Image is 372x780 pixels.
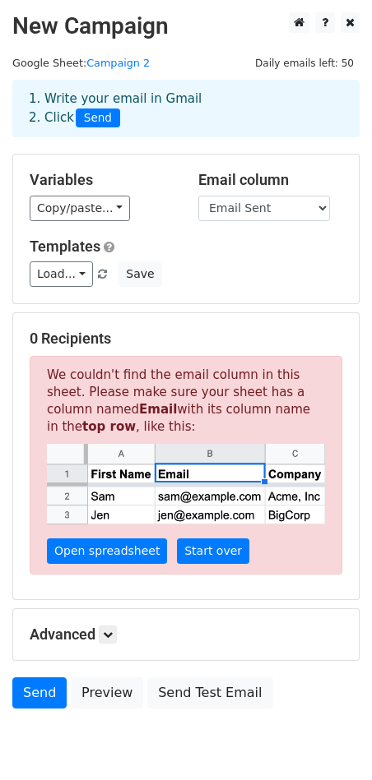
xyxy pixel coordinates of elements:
a: Templates [30,238,100,255]
h5: Email column [198,171,342,189]
span: Send [76,108,120,128]
a: Start over [177,538,249,564]
a: Daily emails left: 50 [249,57,360,69]
h5: 0 Recipients [30,330,342,348]
a: Send [12,677,67,708]
strong: Email [139,402,177,417]
h5: Advanced [30,625,342,644]
img: google_sheets_email_column-fe0440d1484b1afe603fdd0efe349d91248b687ca341fa437c667602712cb9b1.png [47,444,325,525]
h2: New Campaign [12,12,360,40]
button: Save [119,261,161,287]
span: Daily emails left: 50 [249,54,360,72]
p: We couldn't find the email column in this sheet. Please make sure your sheet has a column named w... [30,356,342,575]
h5: Variables [30,171,174,189]
strong: top row [82,419,136,434]
a: Campaign 2 [86,57,150,69]
a: Preview [71,677,143,708]
a: Open spreadsheet [47,538,167,564]
div: 1. Write your email in Gmail 2. Click [16,90,356,127]
a: Load... [30,261,93,287]
small: Google Sheet: [12,57,150,69]
a: Send Test Email [147,677,272,708]
iframe: Chat Widget [290,701,372,780]
a: Copy/paste... [30,196,130,221]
